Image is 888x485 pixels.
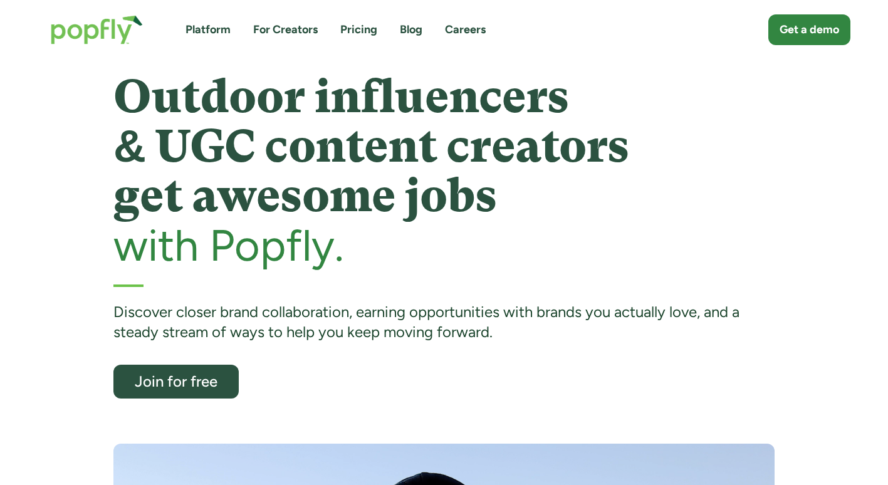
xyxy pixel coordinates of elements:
a: Careers [445,22,486,38]
div: Join for free [125,373,227,389]
a: Join for free [113,365,239,399]
a: Platform [185,22,231,38]
a: Get a demo [768,14,850,45]
a: For Creators [253,22,318,38]
div: Discover closer brand collaboration, earning opportunities with brands you actually love, and a s... [113,302,775,343]
a: Blog [400,22,422,38]
a: home [38,3,155,57]
h2: with Popfly. [113,221,775,269]
a: Pricing [340,22,377,38]
h1: Outdoor influencers & UGC content creators get awesome jobs [113,72,775,221]
div: Get a demo [780,22,839,38]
